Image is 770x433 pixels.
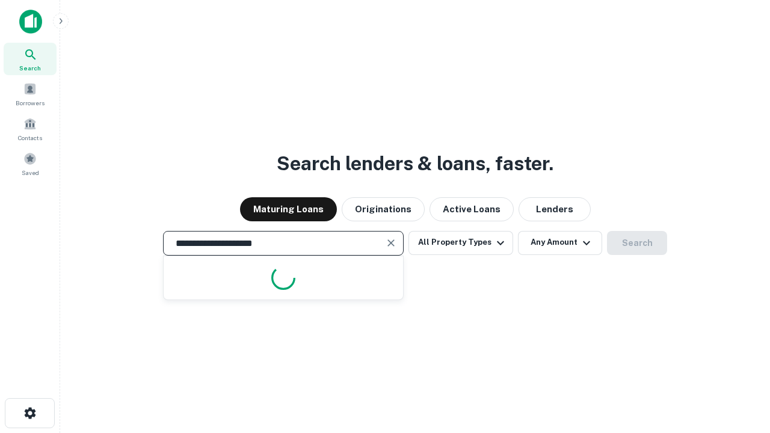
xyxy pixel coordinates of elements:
[4,43,57,75] a: Search
[430,197,514,221] button: Active Loans
[518,231,602,255] button: Any Amount
[277,149,553,178] h3: Search lenders & loans, faster.
[710,337,770,395] iframe: Chat Widget
[4,78,57,110] a: Borrowers
[519,197,591,221] button: Lenders
[22,168,39,177] span: Saved
[408,231,513,255] button: All Property Types
[4,147,57,180] a: Saved
[16,98,45,108] span: Borrowers
[19,63,41,73] span: Search
[18,133,42,143] span: Contacts
[383,235,399,251] button: Clear
[240,197,337,221] button: Maturing Loans
[19,10,42,34] img: capitalize-icon.png
[4,112,57,145] a: Contacts
[342,197,425,221] button: Originations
